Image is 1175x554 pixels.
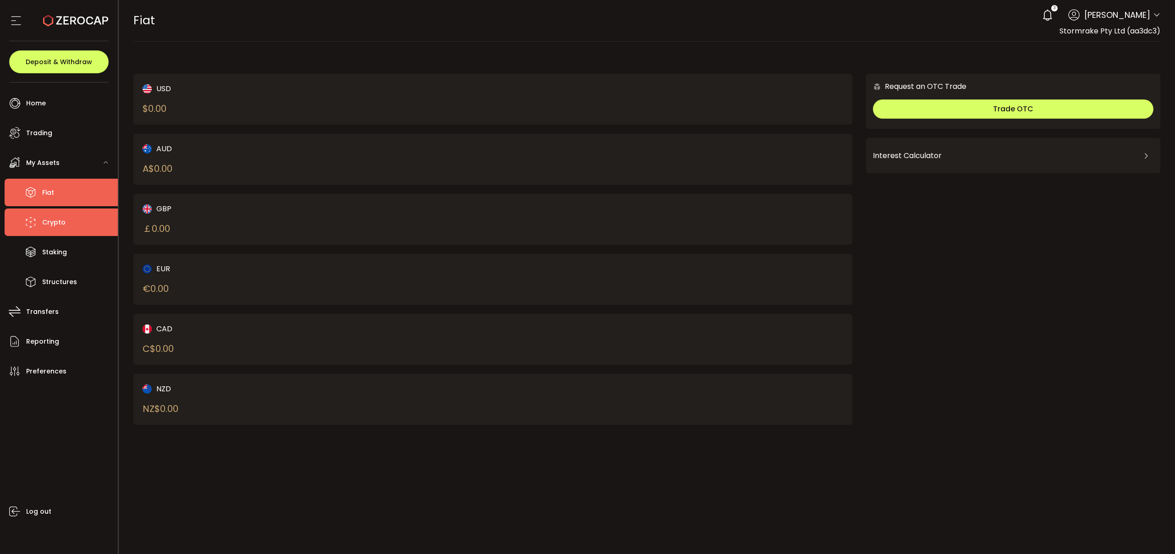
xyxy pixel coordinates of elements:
[42,216,66,229] span: Crypto
[1129,510,1175,554] iframe: Chat Widget
[143,84,152,93] img: usd_portfolio.svg
[143,204,152,214] img: gbp_portfolio.svg
[143,384,152,394] img: nzd_portfolio.svg
[993,104,1033,114] span: Trade OTC
[26,505,51,518] span: Log out
[873,82,881,91] img: 6nGpN7MZ9FLuBP83NiajKbTRY4UzlzQtBKtCrLLspmCkSvCZHBKvY3NxgQaT5JnOQREvtQ257bXeeSTueZfAPizblJ+Fe8JwA...
[143,144,152,154] img: aud_portfolio.svg
[143,102,166,115] div: $ 0.00
[143,323,458,335] div: CAD
[26,97,46,110] span: Home
[873,99,1153,119] button: Trade OTC
[143,383,458,395] div: NZD
[9,50,109,73] button: Deposit & Withdraw
[143,263,458,274] div: EUR
[42,275,77,289] span: Structures
[866,81,966,92] div: Request an OTC Trade
[26,59,92,65] span: Deposit & Withdraw
[143,402,178,416] div: NZ$ 0.00
[143,83,458,94] div: USD
[143,342,174,356] div: C$ 0.00
[143,143,458,154] div: AUD
[26,305,59,318] span: Transfers
[1084,9,1150,21] span: [PERSON_NAME]
[26,365,66,378] span: Preferences
[1059,26,1160,36] span: Stormrake Pty Ltd (aa3dc3)
[143,324,152,334] img: cad_portfolio.svg
[26,156,60,170] span: My Assets
[143,222,170,236] div: ￡ 0.00
[143,282,169,296] div: € 0.00
[143,203,458,214] div: GBP
[133,12,155,28] span: Fiat
[42,246,67,259] span: Staking
[143,264,152,274] img: eur_portfolio.svg
[873,145,1153,167] div: Interest Calculator
[143,162,172,176] div: A$ 0.00
[26,126,52,140] span: Trading
[26,335,59,348] span: Reporting
[1054,5,1055,11] span: 3
[42,186,54,199] span: Fiat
